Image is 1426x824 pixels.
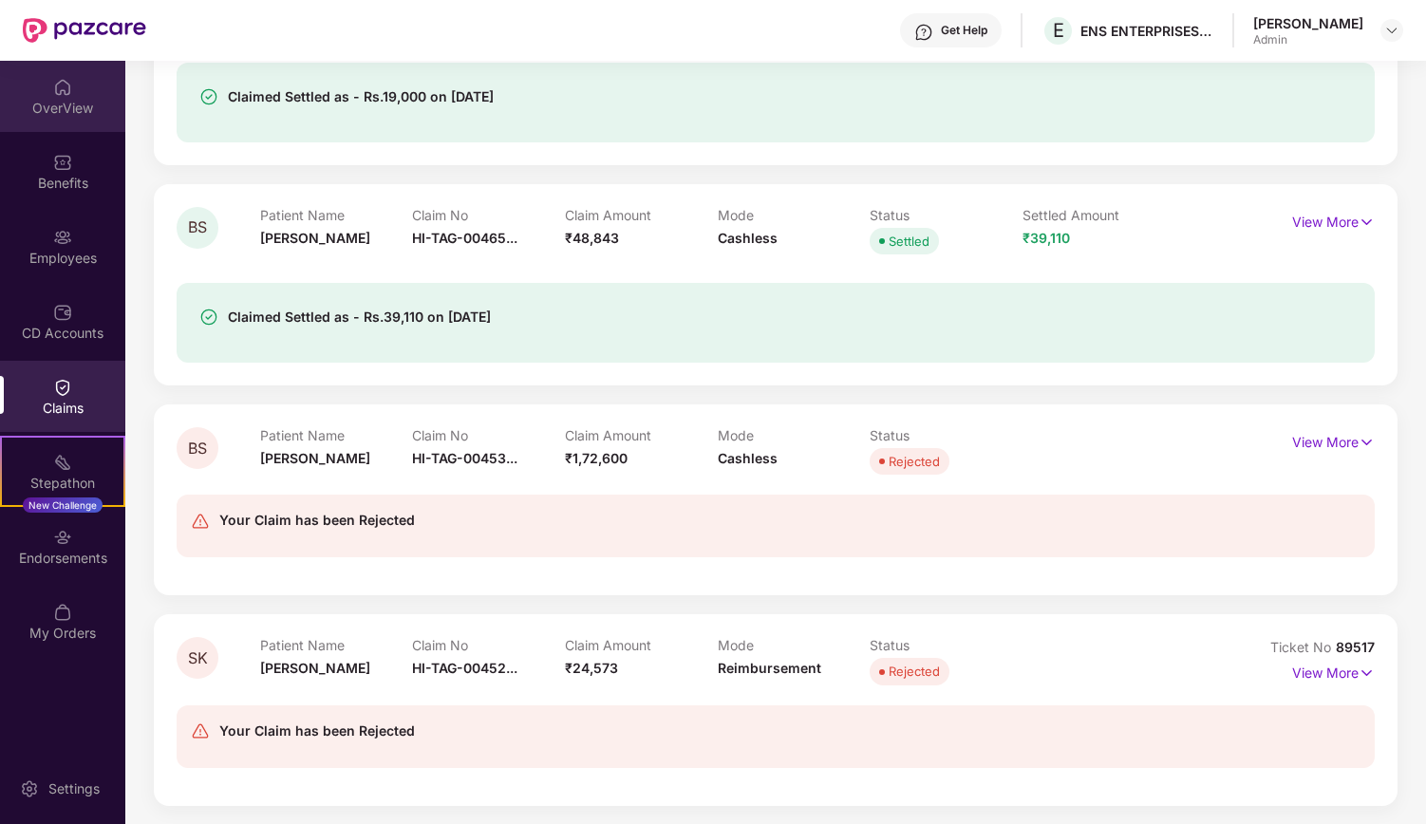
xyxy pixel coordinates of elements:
[188,219,207,235] span: BS
[1359,663,1375,684] img: svg+xml;base64,PHN2ZyB4bWxucz0iaHR0cDovL3d3dy53My5vcmcvMjAwMC9zdmciIHdpZHRoPSIxNyIgaGVpZ2h0PSIxNy...
[53,453,72,472] img: svg+xml;base64,PHN2ZyB4bWxucz0iaHR0cDovL3d3dy53My5vcmcvMjAwMC9zdmciIHdpZHRoPSIyMSIgaGVpZ2h0PSIyMC...
[23,497,103,513] div: New Challenge
[53,303,72,322] img: svg+xml;base64,PHN2ZyBpZD0iQ0RfQWNjb3VudHMiIGRhdGEtbmFtZT0iQ0QgQWNjb3VudHMiIHhtbG5zPSJodHRwOi8vd3...
[260,427,413,443] p: Patient Name
[188,440,207,457] span: BS
[718,427,871,443] p: Mode
[870,427,1023,443] p: Status
[2,474,123,493] div: Stepathon
[565,660,618,676] span: ₹24,573
[1023,230,1070,246] span: ₹39,110
[941,23,987,38] div: Get Help
[1253,14,1363,32] div: [PERSON_NAME]
[1292,658,1375,684] p: View More
[412,230,517,246] span: HI-TAG-00465...
[260,450,370,466] span: [PERSON_NAME]
[53,228,72,247] img: svg+xml;base64,PHN2ZyBpZD0iRW1wbG95ZWVzIiB4bWxucz0iaHR0cDovL3d3dy53My5vcmcvMjAwMC9zdmciIHdpZHRoPS...
[219,720,415,742] div: Your Claim has been Rejected
[718,230,778,246] span: Cashless
[23,18,146,43] img: New Pazcare Logo
[260,660,370,676] span: [PERSON_NAME]
[1359,432,1375,453] img: svg+xml;base64,PHN2ZyB4bWxucz0iaHR0cDovL3d3dy53My5vcmcvMjAwMC9zdmciIHdpZHRoPSIxNyIgaGVpZ2h0PSIxNy...
[228,85,494,108] div: Claimed Settled as - Rs.19,000 on [DATE]
[1384,23,1399,38] img: svg+xml;base64,PHN2ZyBpZD0iRHJvcGRvd24tMzJ4MzIiIHhtbG5zPSJodHRwOi8vd3d3LnczLm9yZy8yMDAwL3N2ZyIgd2...
[1080,22,1213,40] div: ENS ENTERPRISES PRIVATE LIMITED
[260,637,413,653] p: Patient Name
[1292,427,1375,453] p: View More
[188,650,208,666] span: SK
[565,207,718,223] p: Claim Amount
[914,23,933,42] img: svg+xml;base64,PHN2ZyBpZD0iSGVscC0zMngzMiIgeG1sbnM9Imh0dHA6Ly93d3cudzMub3JnLzIwMDAvc3ZnIiB3aWR0aD...
[199,87,218,106] img: svg+xml;base64,PHN2ZyBpZD0iU3VjY2Vzcy0zMngzMiIgeG1sbnM9Imh0dHA6Ly93d3cudzMub3JnLzIwMDAvc3ZnIiB3aW...
[20,779,39,798] img: svg+xml;base64,PHN2ZyBpZD0iU2V0dGluZy0yMHgyMCIgeG1sbnM9Imh0dHA6Ly93d3cudzMub3JnLzIwMDAvc3ZnIiB3aW...
[565,450,628,466] span: ₹1,72,600
[53,603,72,622] img: svg+xml;base64,PHN2ZyBpZD0iTXlfT3JkZXJzIiBkYXRhLW5hbWU9Ik15IE9yZGVycyIgeG1sbnM9Imh0dHA6Ly93d3cudz...
[1359,212,1375,233] img: svg+xml;base64,PHN2ZyB4bWxucz0iaHR0cDovL3d3dy53My5vcmcvMjAwMC9zdmciIHdpZHRoPSIxNyIgaGVpZ2h0PSIxNy...
[412,660,517,676] span: HI-TAG-00452...
[565,637,718,653] p: Claim Amount
[870,637,1023,653] p: Status
[718,207,871,223] p: Mode
[718,637,871,653] p: Mode
[260,207,413,223] p: Patient Name
[191,721,210,740] img: svg+xml;base64,PHN2ZyB4bWxucz0iaHR0cDovL3d3dy53My5vcmcvMjAwMC9zdmciIHdpZHRoPSIyNCIgaGVpZ2h0PSIyNC...
[1253,32,1363,47] div: Admin
[1270,639,1336,655] span: Ticket No
[43,779,105,798] div: Settings
[565,230,619,246] span: ₹48,843
[53,528,72,547] img: svg+xml;base64,PHN2ZyBpZD0iRW5kb3JzZW1lbnRzIiB4bWxucz0iaHR0cDovL3d3dy53My5vcmcvMjAwMC9zdmciIHdpZH...
[219,509,415,532] div: Your Claim has been Rejected
[1292,207,1375,233] p: View More
[191,512,210,531] img: svg+xml;base64,PHN2ZyB4bWxucz0iaHR0cDovL3d3dy53My5vcmcvMjAwMC9zdmciIHdpZHRoPSIyNCIgaGVpZ2h0PSIyNC...
[565,427,718,443] p: Claim Amount
[412,450,517,466] span: HI-TAG-00453...
[889,452,940,471] div: Rejected
[53,78,72,97] img: svg+xml;base64,PHN2ZyBpZD0iSG9tZSIgeG1sbnM9Imh0dHA6Ly93d3cudzMub3JnLzIwMDAvc3ZnIiB3aWR0aD0iMjAiIG...
[412,637,565,653] p: Claim No
[1023,207,1175,223] p: Settled Amount
[1053,19,1064,42] span: E
[53,153,72,172] img: svg+xml;base64,PHN2ZyBpZD0iQmVuZWZpdHMiIHhtbG5zPSJodHRwOi8vd3d3LnczLm9yZy8yMDAwL3N2ZyIgd2lkdGg9Ij...
[228,306,491,328] div: Claimed Settled as - Rs.39,110 on [DATE]
[718,450,778,466] span: Cashless
[199,308,218,327] img: svg+xml;base64,PHN2ZyBpZD0iU3VjY2Vzcy0zMngzMiIgeG1sbnM9Imh0dHA6Ly93d3cudzMub3JnLzIwMDAvc3ZnIiB3aW...
[889,232,929,251] div: Settled
[718,660,821,676] span: Reimbursement
[412,207,565,223] p: Claim No
[412,427,565,443] p: Claim No
[889,662,940,681] div: Rejected
[870,207,1023,223] p: Status
[1336,639,1375,655] span: 89517
[260,230,370,246] span: [PERSON_NAME]
[53,378,72,397] img: svg+xml;base64,PHN2ZyBpZD0iQ2xhaW0iIHhtbG5zPSJodHRwOi8vd3d3LnczLm9yZy8yMDAwL3N2ZyIgd2lkdGg9IjIwIi...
